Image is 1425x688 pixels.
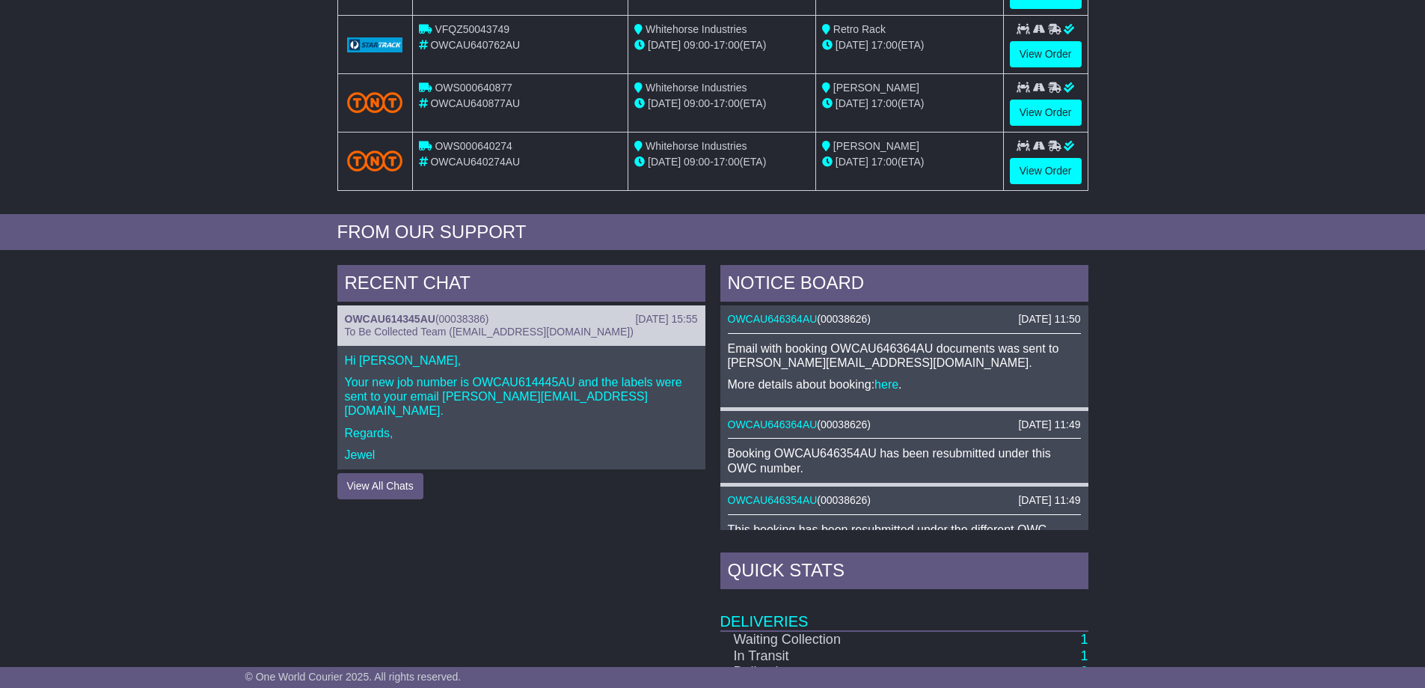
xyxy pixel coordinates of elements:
[836,97,868,109] span: [DATE]
[347,92,403,112] img: TNT_Domestic.png
[345,426,698,440] p: Regards,
[728,523,1081,551] div: This booking has been resubmitted under the different OWC number OWCAU646364AU
[728,341,1081,370] p: Email with booking OWCAU646364AU documents was sent to [PERSON_NAME][EMAIL_ADDRESS][DOMAIN_NAME].
[634,96,809,112] div: - (ETA)
[435,82,512,94] span: OWS000640877
[720,664,943,681] td: Delivering
[821,418,867,430] span: 00038626
[345,313,698,326] div: ( )
[836,39,868,51] span: [DATE]
[822,154,997,170] div: (ETA)
[1010,100,1082,126] a: View Order
[684,156,710,168] span: 09:00
[347,150,403,171] img: TNT_Domestic.png
[337,222,1088,243] div: FROM OUR SUPPORT
[435,23,509,35] span: VFQZ50043749
[714,97,740,109] span: 17:00
[833,82,919,94] span: [PERSON_NAME]
[728,313,818,325] a: OWCAU646364AU
[648,97,681,109] span: [DATE]
[871,97,898,109] span: 17:00
[728,377,1081,392] p: More details about booking: .
[337,265,705,305] div: RECENT CHAT
[635,313,697,326] div: [DATE] 15:55
[720,593,1088,631] td: Deliveries
[439,313,485,325] span: 00038386
[871,156,898,168] span: 17:00
[1080,664,1088,679] a: 0
[720,648,943,665] td: In Transit
[833,23,886,35] span: Retro Rack
[1080,632,1088,647] a: 1
[1010,41,1082,67] a: View Order
[1010,158,1082,184] a: View Order
[430,97,520,109] span: OWCAU640877AU
[648,156,681,168] span: [DATE]
[728,494,818,506] a: OWCAU646354AU
[728,313,1081,326] div: ( )
[720,631,943,648] td: Waiting Collection
[822,37,997,53] div: (ETA)
[720,552,1088,593] div: Quick Stats
[833,140,919,152] span: [PERSON_NAME]
[836,156,868,168] span: [DATE]
[646,140,747,152] span: Whitehorse Industries
[1018,313,1080,326] div: [DATE] 11:50
[646,82,747,94] span: Whitehorse Industries
[245,671,462,683] span: © One World Courier 2025. All rights reserved.
[345,448,698,462] p: Jewel
[728,418,818,430] a: OWCAU646364AU
[1018,418,1080,431] div: [DATE] 11:49
[720,265,1088,305] div: NOTICE BOARD
[634,154,809,170] div: - (ETA)
[345,375,698,418] p: Your new job number is OWCAU614445AU and the labels were sent to your email [PERSON_NAME][EMAIL_A...
[1080,648,1088,663] a: 1
[871,39,898,51] span: 17:00
[728,418,1081,431] div: ( )
[874,378,898,391] a: here
[648,39,681,51] span: [DATE]
[822,96,997,112] div: (ETA)
[430,39,520,51] span: OWCAU640762AU
[345,353,698,368] p: Hi [PERSON_NAME],
[821,494,867,506] span: 00038626
[646,23,747,35] span: Whitehorse Industries
[345,313,435,325] a: OWCAU614345AU
[435,140,512,152] span: OWS000640274
[1018,494,1080,507] div: [DATE] 11:49
[714,156,740,168] span: 17:00
[634,37,809,53] div: - (ETA)
[345,326,634,338] span: To Be Collected Team ([EMAIL_ADDRESS][DOMAIN_NAME])
[728,446,1081,475] div: Booking OWCAU646354AU has been resubmitted under this OWC number.
[728,494,1081,507] div: ( )
[337,473,423,499] button: View All Chats
[821,313,867,325] span: 00038626
[430,156,520,168] span: OWCAU640274AU
[714,39,740,51] span: 17:00
[684,97,710,109] span: 09:00
[684,39,710,51] span: 09:00
[347,37,403,52] img: GetCarrierServiceLogo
